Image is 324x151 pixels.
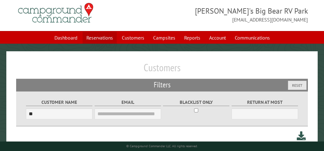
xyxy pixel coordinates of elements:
a: Dashboard [51,32,81,44]
img: Campground Commander [16,1,95,25]
a: Reservations [83,32,117,44]
label: Blacklist only [163,99,229,106]
button: Reset [288,81,307,90]
label: Customer Name [26,99,92,106]
span: [PERSON_NAME]'s Big Bear RV Park [EMAIL_ADDRESS][DOMAIN_NAME] [162,6,308,23]
h1: Customers [16,61,308,79]
a: Download this customer list (.csv) [297,130,306,142]
a: Customers [118,32,148,44]
a: Reports [180,32,204,44]
a: Communications [231,32,274,44]
label: Email [95,99,161,106]
label: Return at most [232,99,298,106]
a: Account [205,32,230,44]
h2: Filters [16,79,308,91]
small: © Campground Commander LLC. All rights reserved. [126,144,198,148]
a: Campsites [149,32,179,44]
